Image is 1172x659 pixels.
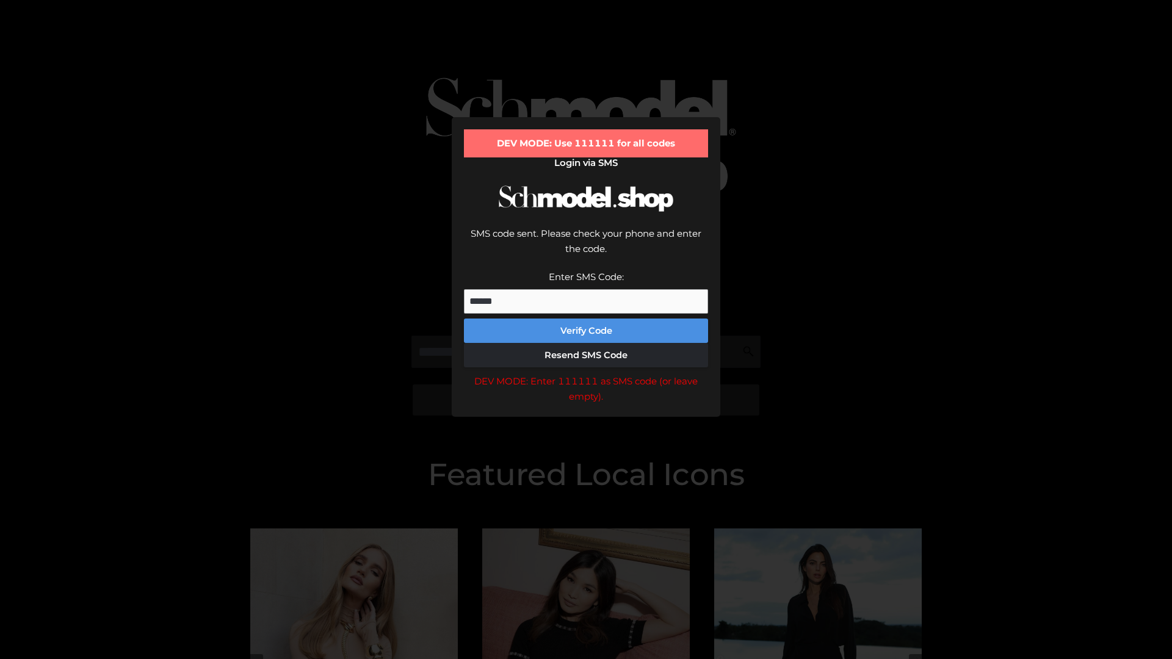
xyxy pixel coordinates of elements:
div: DEV MODE: Enter 111111 as SMS code (or leave empty). [464,373,708,405]
div: DEV MODE: Use 111111 for all codes [464,129,708,157]
img: Schmodel Logo [494,175,678,223]
label: Enter SMS Code: [549,271,624,283]
button: Resend SMS Code [464,343,708,367]
button: Verify Code [464,319,708,343]
h2: Login via SMS [464,157,708,168]
div: SMS code sent. Please check your phone and enter the code. [464,226,708,269]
